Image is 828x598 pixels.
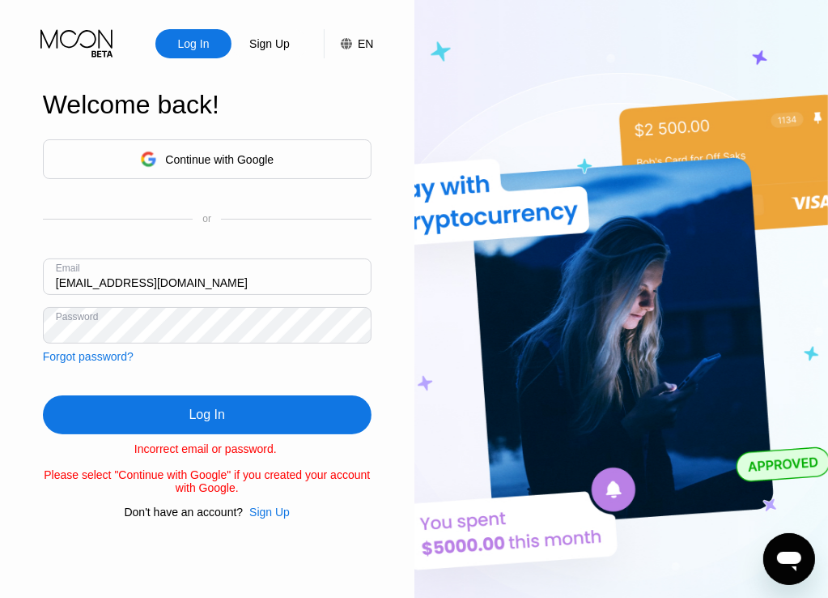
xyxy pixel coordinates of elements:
[243,506,290,519] div: Sign Up
[202,213,211,224] div: or
[43,350,134,363] div: Forgot password?
[125,506,244,519] div: Don't have an account?
[358,37,373,50] div: EN
[231,29,308,58] div: Sign Up
[165,153,274,166] div: Continue with Google
[189,407,225,423] div: Log In
[763,533,815,585] iframe: Button to launch messaging window
[249,506,290,519] div: Sign Up
[43,90,372,120] div: Welcome back!
[324,29,373,58] div: EN
[43,395,372,434] div: Log In
[43,442,372,494] div: Incorrect email or password. Please select "Continue with Google" if you created your account wit...
[248,36,291,52] div: Sign Up
[155,29,231,58] div: Log In
[176,36,211,52] div: Log In
[43,139,372,179] div: Continue with Google
[56,311,99,322] div: Password
[56,263,80,274] div: Email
